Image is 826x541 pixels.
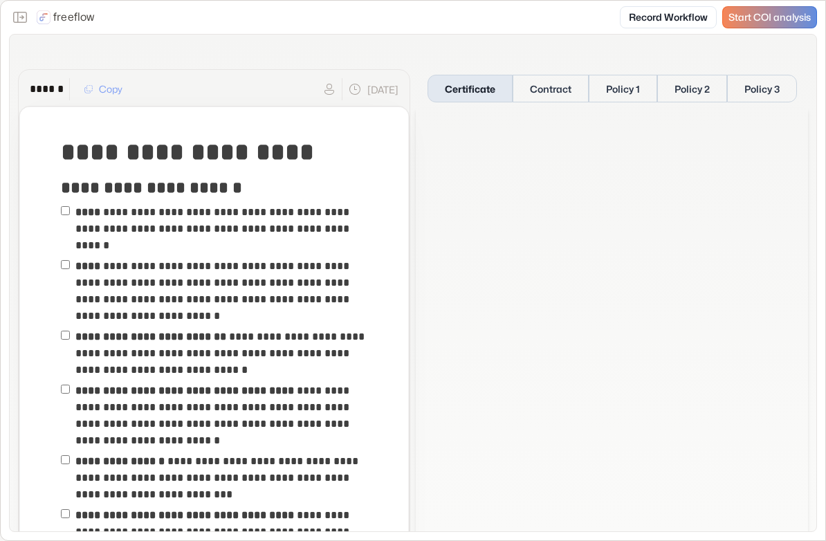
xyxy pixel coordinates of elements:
button: Policy 3 [727,75,797,102]
p: [DATE] [367,82,398,97]
button: Policy 1 [589,75,657,102]
button: Close the sidebar [9,6,31,28]
button: Copy [75,78,131,100]
button: Contract [513,75,589,102]
button: Certificate [428,75,513,102]
button: Policy 2 [657,75,727,102]
iframe: Certificate [416,108,808,535]
p: freeflow [53,9,95,26]
a: Start COI analysis [722,6,817,28]
a: Record Workflow [620,6,717,28]
span: Start COI analysis [728,12,811,24]
a: freeflow [37,9,95,26]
